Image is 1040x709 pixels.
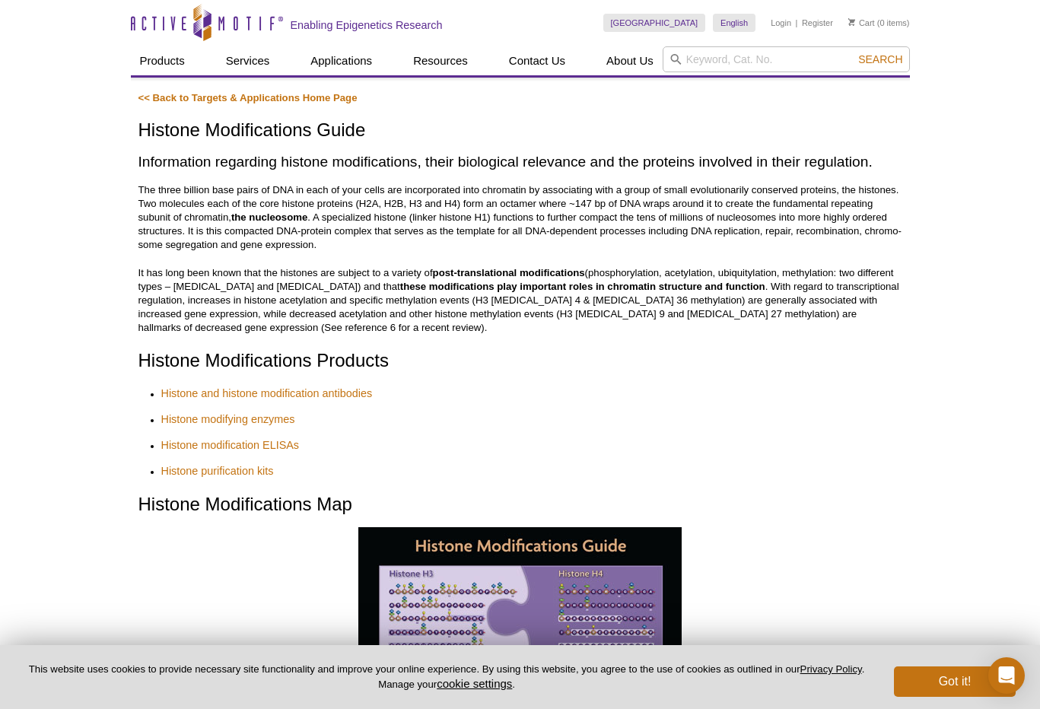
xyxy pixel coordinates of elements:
[663,46,910,72] input: Keyword, Cat. No.
[771,17,791,28] a: Login
[800,663,862,675] a: Privacy Policy
[24,663,869,692] p: This website uses cookies to provide necessary site functionality and improve your online experie...
[301,46,381,75] a: Applications
[404,46,477,75] a: Resources
[138,266,902,335] p: It has long been known that the histones are subject to a variety of (phosphorylation, acetylatio...
[433,267,585,278] strong: post-translational modifications
[500,46,574,75] a: Contact Us
[138,92,358,103] a: << Back to Targets & Applications Home Page
[802,17,833,28] a: Register
[848,14,910,32] li: (0 items)
[138,350,902,372] h2: Histone Modifications Products
[796,14,798,32] li: |
[858,53,902,65] span: Search
[131,46,194,75] a: Products
[400,281,765,292] strong: these modifications play important roles in chromatin structure and function
[161,436,300,454] a: Histone modification ELISAs
[713,14,755,32] a: English
[161,410,295,428] a: Histone modifying enzymes
[854,52,907,66] button: Search
[138,120,902,142] h1: Histone Modifications Guide
[597,46,663,75] a: About Us
[848,18,855,26] img: Your Cart
[231,211,307,223] strong: the nucleosome
[988,657,1025,694] div: Open Intercom Messenger
[894,666,1016,697] button: Got it!
[138,151,902,172] h2: Information regarding histone modifications, their biological relevance and the proteins involved...
[603,14,706,32] a: [GEOGRAPHIC_DATA]
[138,494,902,516] h2: Histone Modifications Map
[161,462,274,480] a: Histone purification kits
[848,17,875,28] a: Cart
[138,183,902,252] p: The three billion base pairs of DNA in each of your cells are incorporated into chromatin by asso...
[161,384,373,402] a: Histone and histone modification antibodies
[217,46,279,75] a: Services
[291,18,443,32] h2: Enabling Epigenetics Research
[437,677,512,690] button: cookie settings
